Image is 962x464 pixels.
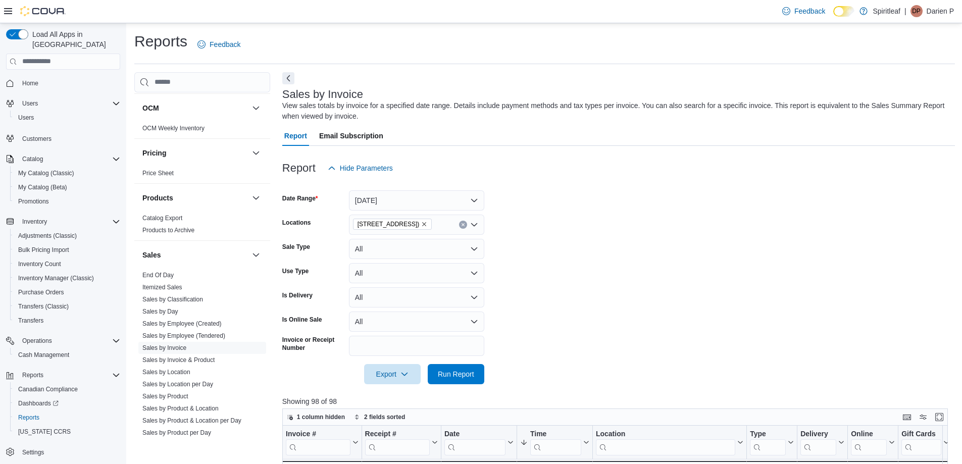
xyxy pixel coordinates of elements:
span: Cash Management [18,351,69,359]
span: Report [284,126,307,146]
div: Darien P [910,5,923,17]
button: Users [18,97,42,110]
span: [STREET_ADDRESS]) [358,219,420,229]
a: Sales by Employee (Tendered) [142,332,225,339]
a: OCM Weekly Inventory [142,125,205,132]
span: Canadian Compliance [14,383,120,395]
span: Users [18,114,34,122]
button: Keyboard shortcuts [901,411,913,423]
span: Users [22,99,38,108]
a: Customers [18,133,56,145]
span: Sales by Product & Location [142,404,219,413]
span: DP [912,5,921,17]
a: [US_STATE] CCRS [14,426,75,438]
button: Inventory Manager (Classic) [10,271,124,285]
a: Transfers [14,315,47,327]
span: Promotions [14,195,120,208]
span: My Catalog (Beta) [14,181,120,193]
span: 2 fields sorted [364,413,405,421]
a: Itemized Sales [142,284,182,291]
span: OCM Weekly Inventory [142,124,205,132]
button: Reports [2,368,124,382]
span: Inventory Manager (Classic) [14,272,120,284]
button: Type [750,430,794,455]
button: All [349,312,484,332]
span: Sales by Invoice & Product [142,356,215,364]
p: Darien P [927,5,954,17]
button: All [349,239,484,259]
label: Is Delivery [282,291,313,299]
a: Settings [18,446,48,458]
div: Gift Cards [901,430,941,439]
button: OCM [250,102,262,114]
button: Pricing [142,148,248,158]
div: View sales totals by invoice for a specified date range. Details include payment methods and tax ... [282,100,950,122]
button: Inventory Count [10,257,124,271]
a: Feedback [193,34,244,55]
button: Hide Parameters [324,158,397,178]
span: Bulk Pricing Import [18,246,69,254]
a: Sales by Product & Location per Day [142,417,241,424]
div: Date [444,430,505,455]
p: | [904,5,906,17]
a: Sales by Day [142,308,178,315]
button: Home [2,76,124,90]
button: My Catalog (Classic) [10,166,124,180]
span: Catalog [18,153,120,165]
h3: Sales [142,250,161,260]
span: Home [22,79,38,87]
img: Cova [20,6,66,16]
button: Canadian Compliance [10,382,124,396]
button: Bulk Pricing Import [10,243,124,257]
a: Sales by Location per Day [142,381,213,388]
div: Location [596,430,735,455]
button: Location [596,430,743,455]
span: Sales by Employee (Tendered) [142,332,225,340]
span: Customers [18,132,120,144]
button: Products [142,193,248,203]
button: Operations [18,335,56,347]
a: Catalog Export [142,215,182,222]
span: Catalog Export [142,214,182,222]
a: Promotions [14,195,53,208]
a: Sales by Invoice & Product [142,356,215,364]
button: Display options [917,411,929,423]
span: Inventory [22,218,47,226]
button: Transfers [10,314,124,328]
button: Users [2,96,124,111]
a: Sales by Product & Location [142,405,219,412]
a: Inventory Count [14,258,65,270]
a: Feedback [778,1,829,21]
button: Transfers (Classic) [10,299,124,314]
span: Feedback [210,39,240,49]
span: Inventory Count [18,260,61,268]
span: Load All Apps in [GEOGRAPHIC_DATA] [28,29,120,49]
span: Price Sheet [142,169,174,177]
a: Sales by Invoice [142,344,186,351]
button: Pricing [250,147,262,159]
span: Itemized Sales [142,283,182,291]
span: Reports [18,414,39,422]
span: Transfers (Classic) [14,300,120,313]
div: Delivery [800,430,836,455]
span: Sales by Product & Location per Day [142,417,241,425]
span: Purchase Orders [18,288,64,296]
span: Hide Parameters [340,163,393,173]
span: Reports [14,411,120,424]
button: 2 fields sorted [350,411,409,423]
span: Email Subscription [319,126,383,146]
span: Operations [18,335,120,347]
a: Price Sheet [142,170,174,177]
div: Receipt # URL [365,430,429,455]
span: Sales by Location per Day [142,380,213,388]
span: My Catalog (Classic) [18,169,74,177]
a: Cash Management [14,349,73,361]
span: Run Report [438,369,474,379]
div: Receipt # [365,430,429,439]
button: Time [520,430,589,455]
button: Inventory [18,216,51,228]
p: Showing 98 of 98 [282,396,955,406]
button: Export [364,364,421,384]
div: Type [750,430,786,439]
